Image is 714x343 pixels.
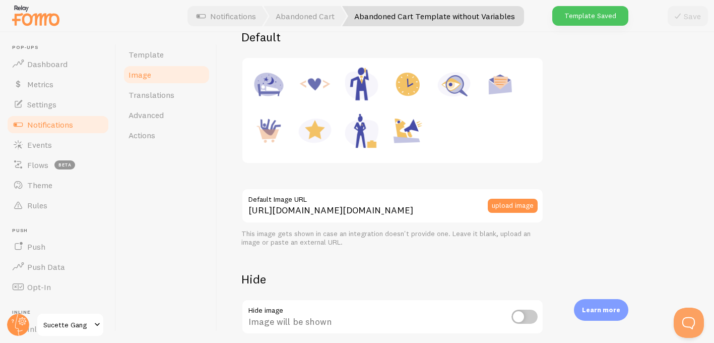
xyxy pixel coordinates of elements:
[296,111,334,150] img: Rating
[27,282,51,292] span: Opt-In
[128,70,151,80] span: Image
[27,180,52,190] span: Theme
[435,65,473,103] img: Inquiry
[552,6,628,26] div: Template Saved
[6,135,110,155] a: Events
[6,237,110,257] a: Push
[6,257,110,277] a: Push Data
[27,242,45,252] span: Push
[128,90,174,100] span: Translations
[12,309,110,316] span: Inline
[27,59,68,69] span: Dashboard
[6,115,110,135] a: Notifications
[54,160,75,169] span: beta
[6,94,110,115] a: Settings
[27,140,52,150] span: Events
[27,160,48,170] span: Flows
[241,29,690,45] h2: Default
[122,85,211,105] a: Translations
[6,155,110,175] a: Flows beta
[128,130,155,140] span: Actions
[6,54,110,74] a: Dashboard
[674,308,704,338] iframe: Help Scout Beacon - Open
[574,299,628,321] div: Learn more
[241,299,544,336] div: Image will be shown
[241,271,544,287] h2: Hide
[27,120,73,130] span: Notifications
[122,65,211,85] a: Image
[249,111,288,150] img: Purchase
[481,65,520,103] img: Newsletter
[241,230,544,247] div: This image gets shown in case an integration doesn't provide one. Leave it blank, upload an image...
[342,65,380,103] img: Male Executive
[36,313,104,337] a: Sucette Gang
[128,110,164,120] span: Advanced
[128,49,164,60] span: Template
[582,305,620,315] p: Learn more
[27,200,47,210] span: Rules
[11,3,61,28] img: fomo-relay-logo-orange.svg
[122,105,211,125] a: Advanced
[249,65,288,103] img: Accommodation
[12,44,110,51] span: Pop-ups
[6,195,110,215] a: Rules
[43,319,91,331] span: Sucette Gang
[122,44,211,65] a: Template
[12,227,110,234] span: Push
[6,175,110,195] a: Theme
[488,199,538,213] button: upload image
[6,74,110,94] a: Metrics
[342,111,380,150] img: Female Executive
[241,188,544,205] label: Default Image URL
[27,262,65,272] span: Push Data
[296,65,334,103] img: Code
[122,125,211,145] a: Actions
[27,79,53,89] span: Metrics
[388,65,427,103] img: Appointment
[388,111,427,150] img: Shoutout
[27,99,56,109] span: Settings
[6,277,110,297] a: Opt-In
